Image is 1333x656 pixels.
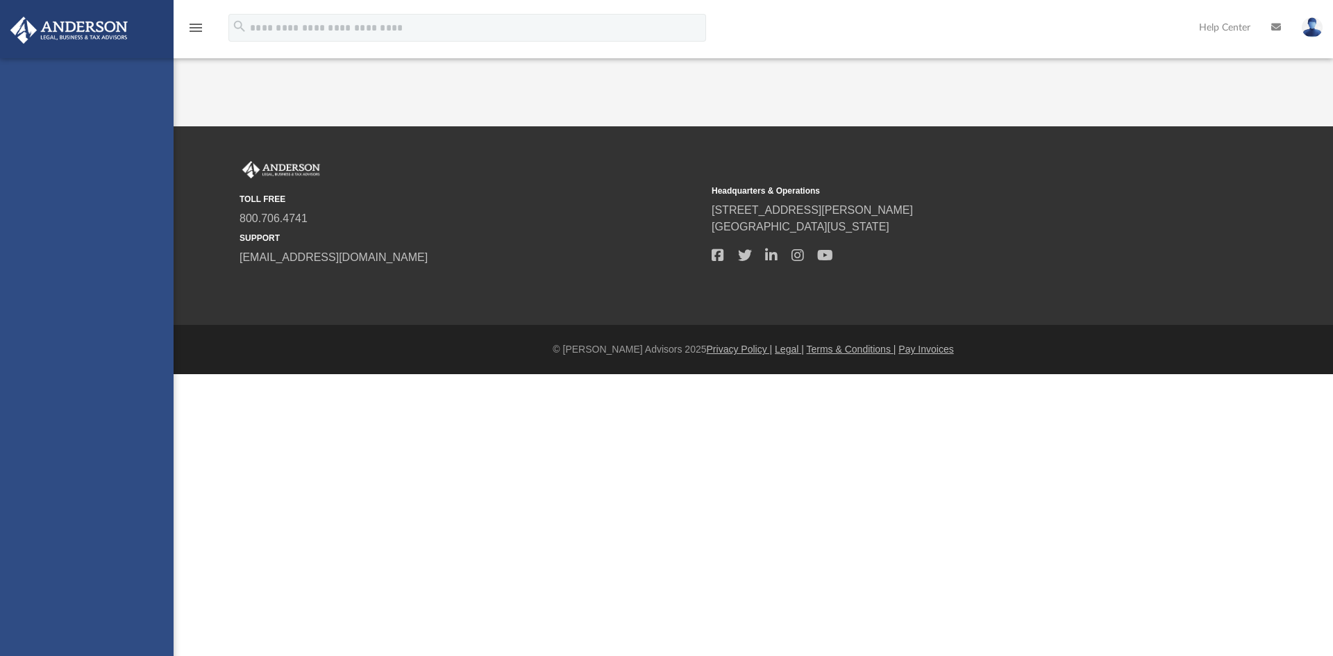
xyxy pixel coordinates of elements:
a: [EMAIL_ADDRESS][DOMAIN_NAME] [240,251,428,263]
a: Pay Invoices [898,344,953,355]
a: [STREET_ADDRESS][PERSON_NAME] [712,204,913,216]
small: Headquarters & Operations [712,185,1174,197]
i: search [232,19,247,34]
a: [GEOGRAPHIC_DATA][US_STATE] [712,221,889,233]
img: Anderson Advisors Platinum Portal [240,161,323,179]
a: 800.706.4741 [240,212,308,224]
small: TOLL FREE [240,193,702,205]
a: Terms & Conditions | [807,344,896,355]
a: Privacy Policy | [707,344,773,355]
small: SUPPORT [240,232,702,244]
i: menu [187,19,204,36]
a: Legal | [775,344,804,355]
img: Anderson Advisors Platinum Portal [6,17,132,44]
a: menu [187,26,204,36]
div: © [PERSON_NAME] Advisors 2025 [174,342,1333,357]
img: User Pic [1302,17,1323,37]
